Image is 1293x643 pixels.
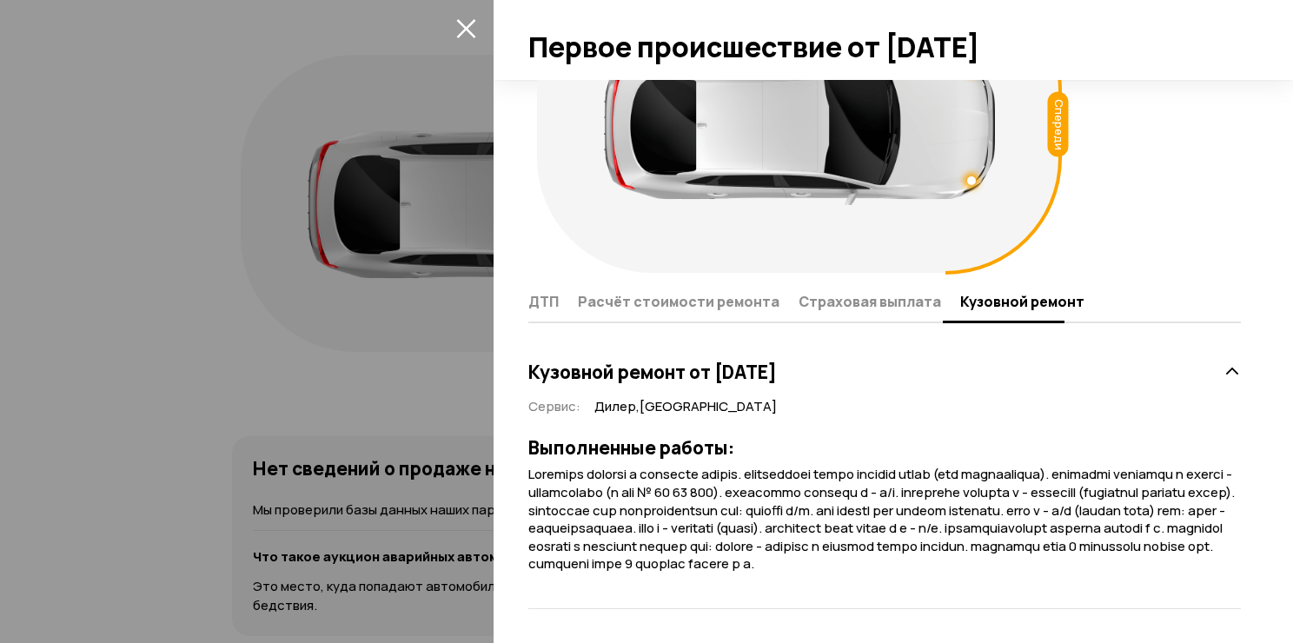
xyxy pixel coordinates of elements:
span: Loremips dolorsi a consecte adipis. elitseddoei tempo incidid utlab (etd magnaaliqua). enimadmi v... [528,465,1235,573]
h3: Кузовной ремонт от [DATE] [528,361,777,383]
span: Сервис : [528,397,580,415]
h3: Выполненные работы: [528,436,1241,459]
button: закрыть [452,14,480,42]
span: Дилер , [GEOGRAPHIC_DATA] [594,398,777,416]
span: Расчёт стоимости ремонта [578,293,779,310]
span: Страховая выплата [799,293,941,310]
div: Спереди [1048,92,1069,157]
span: Кузовной ремонт [960,293,1084,310]
span: ДТП [528,293,559,310]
